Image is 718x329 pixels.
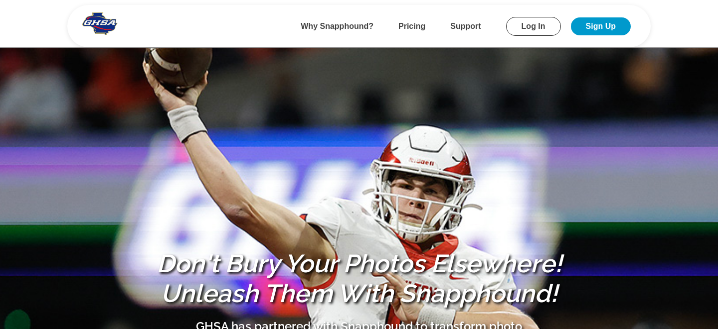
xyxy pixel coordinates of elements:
a: Log In [506,17,561,36]
a: Support [450,22,481,30]
a: Sign Up [571,17,631,35]
h1: Don't Bury Your Photos Elsewhere! Unleash Them With Snapphound! [150,249,568,309]
a: Why Snapphound? [301,22,373,30]
a: Pricing [398,22,425,30]
img: Snapphound Logo [82,12,118,35]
